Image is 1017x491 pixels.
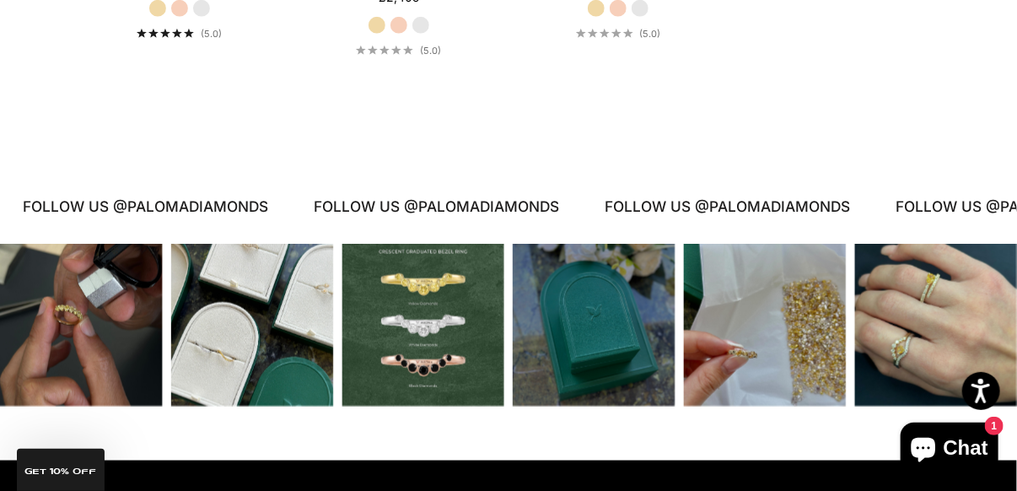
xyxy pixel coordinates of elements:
div: Instagram post opens in a popup [854,244,1017,407]
span: (5.0) [640,28,661,40]
p: FOLLOW US @PALOMADIAMONDS [548,195,794,219]
div: Instagram post opens in a popup [684,244,847,407]
div: 5.0 out of 5.0 stars [137,29,194,38]
div: Instagram post opens in a popup [171,244,334,407]
div: Instagram post opens in a popup [342,244,504,407]
inbox-online-store-chat: Shopify online store chat [896,423,1004,478]
div: 5.0 out of 5.0 stars [576,29,633,38]
div: Instagram post opens in a popup [513,244,675,407]
div: 5.0 out of 5.0 stars [356,46,413,55]
a: 5.0 out of 5.0 stars(5.0) [576,28,661,40]
a: 5.0 out of 5.0 stars(5.0) [356,45,441,57]
div: GET 10% Off [17,449,105,491]
a: 5.0 out of 5.0 stars(5.0) [137,28,222,40]
span: GET 10% Off [25,467,97,476]
p: FOLLOW US @PALOMADIAMONDS [257,195,503,219]
span: (5.0) [201,28,222,40]
span: (5.0) [420,45,441,57]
